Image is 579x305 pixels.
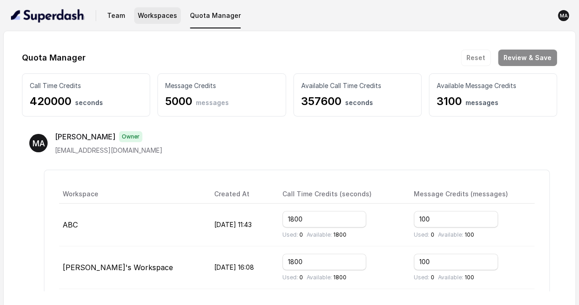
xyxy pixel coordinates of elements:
[414,274,429,281] span: Used:
[307,274,332,281] span: Available:
[275,185,406,204] th: Call Time Credits (seconds)
[437,81,549,90] p: Available Message Credits
[282,231,303,238] p: 0
[59,185,207,204] th: Workspace
[282,274,303,281] p: 0
[207,204,275,246] td: [DATE] 11:43
[63,262,200,273] p: [PERSON_NAME]'s Workspace
[30,94,142,109] p: 420000
[414,231,434,238] p: 0
[307,231,332,238] span: Available:
[414,274,434,281] p: 0
[465,99,498,106] span: messages
[55,146,162,154] span: [EMAIL_ADDRESS][DOMAIN_NAME]
[438,231,463,238] span: Available:
[196,99,229,106] span: messages
[186,7,244,24] button: Quota Manager
[119,131,142,142] span: Owner
[282,231,298,238] span: Used:
[63,219,200,230] p: ABC
[307,274,346,281] p: 1800
[560,13,568,19] text: MA
[22,50,86,65] h1: Quota Manager
[30,81,142,90] p: Call Time Credits
[282,274,298,281] span: Used:
[11,8,85,23] img: light.svg
[406,185,535,204] th: Message Credits (messages)
[438,274,463,281] span: Available:
[207,246,275,289] td: [DATE] 16:08
[307,231,346,238] p: 1800
[75,99,103,106] span: seconds
[165,81,278,90] p: Message Credits
[498,50,557,66] button: Review & Save
[165,94,278,109] p: 5000
[437,94,549,109] p: 3100
[103,7,129,24] button: Team
[301,94,414,109] p: 357600
[32,139,45,148] text: MA
[134,7,181,24] button: Workspaces
[438,274,474,281] p: 100
[345,99,373,106] span: seconds
[301,81,414,90] p: Available Call Time Credits
[414,231,429,238] span: Used:
[55,131,115,142] p: [PERSON_NAME]
[207,185,275,204] th: Created At
[461,50,491,66] button: Reset
[438,231,474,238] p: 100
